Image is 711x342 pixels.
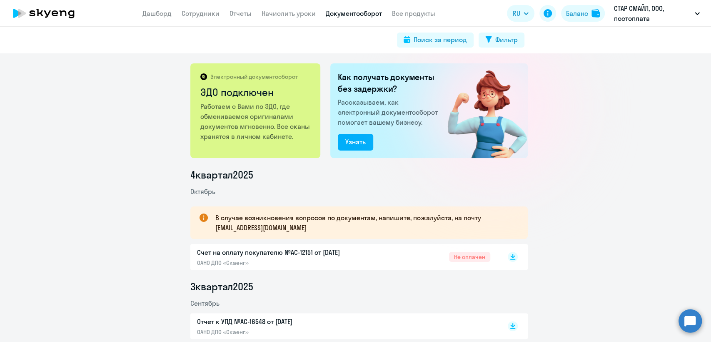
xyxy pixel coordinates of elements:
a: Счет на оплату покупателю №AC-12151 от [DATE]ОАНО ДПО «Скаенг»Не оплачен [197,247,490,267]
p: Работаем с Вами по ЭДО, где обмениваемся оригиналами документов мгновенно. Все сканы хранятся в л... [200,101,312,141]
h2: Как получать документы без задержки? [338,71,441,95]
img: connected [434,63,528,158]
p: СТАР СМАЙЛ, ООО, постоплата [614,3,691,23]
button: Поиск за период [397,33,474,48]
img: balance [591,9,600,18]
a: Документооборот [326,9,382,18]
li: 4 квартал 2025 [190,168,528,181]
span: Сентябрь [190,299,220,307]
button: Фильтр [479,33,524,48]
button: СТАР СМАЙЛ, ООО, постоплата [610,3,704,23]
a: Отчеты [230,9,252,18]
p: Отчет к УПД №AC-16548 от [DATE] [197,317,372,327]
a: Дашборд [142,9,172,18]
button: Балансbalance [561,5,605,22]
button: RU [507,5,534,22]
a: Начислить уроки [262,9,316,18]
a: Сотрудники [182,9,220,18]
p: В случае возникновения вопросов по документам, напишите, пожалуйста, на почту [EMAIL_ADDRESS][DOM... [215,213,513,233]
span: RU [513,8,520,18]
div: Поиск за период [414,35,467,45]
span: Не оплачен [449,252,490,262]
p: ОАНО ДПО «Скаенг» [197,259,372,267]
button: Узнать [338,134,373,151]
h2: ЭДО подключен [200,85,312,99]
a: Отчет к УПД №AC-16548 от [DATE]ОАНО ДПО «Скаенг» [197,317,490,336]
p: Электронный документооборот [210,73,298,80]
div: Баланс [566,8,588,18]
p: Рассказываем, как электронный документооборот помогает вашему бизнесу. [338,97,441,127]
p: ОАНО ДПО «Скаенг» [197,328,372,336]
a: Все продукты [392,9,435,18]
p: Счет на оплату покупателю №AC-12151 от [DATE] [197,247,372,257]
div: Фильтр [495,35,518,45]
span: Октябрь [190,187,215,196]
li: 3 квартал 2025 [190,280,528,293]
div: Узнать [345,137,366,147]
